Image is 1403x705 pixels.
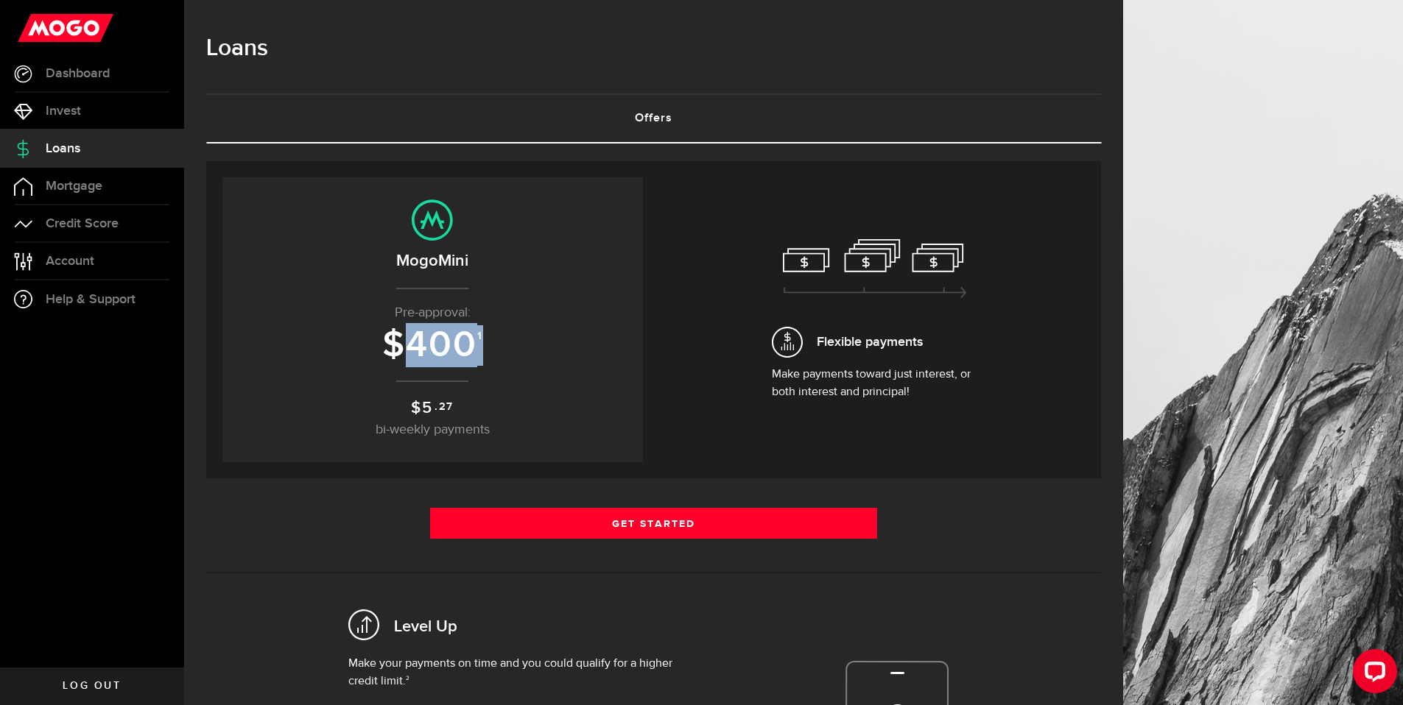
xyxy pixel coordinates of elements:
[206,95,1101,142] a: Offers
[376,423,490,436] span: bi-weekly payments
[411,398,422,418] span: $
[63,681,121,691] span: Log out
[46,67,110,80] span: Dashboard
[1341,643,1403,705] iframe: LiveChat chat widget
[237,303,628,323] p: Pre-approval:
[237,249,628,273] h2: MogoMini
[382,323,406,367] span: $
[46,142,80,155] span: Loans
[46,255,94,268] span: Account
[406,323,477,367] span: 400
[435,399,454,415] sup: .27
[477,330,483,343] sup: 1
[46,217,119,230] span: Credit Score
[817,332,923,352] span: Flexible payments
[772,366,978,401] p: Make payments toward just interest, or both interest and principal!
[46,180,102,193] span: Mortgage
[46,293,136,306] span: Help & Support
[348,655,697,690] p: Make your payments on time and you could qualify for a higher credit limit.
[394,616,457,639] h2: Level Up
[422,398,433,418] span: 5
[46,104,81,118] span: Invest
[430,508,878,539] a: Get Started
[406,676,409,681] sup: 2
[206,93,1101,144] ul: Tabs Navigation
[206,29,1101,68] h1: Loans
